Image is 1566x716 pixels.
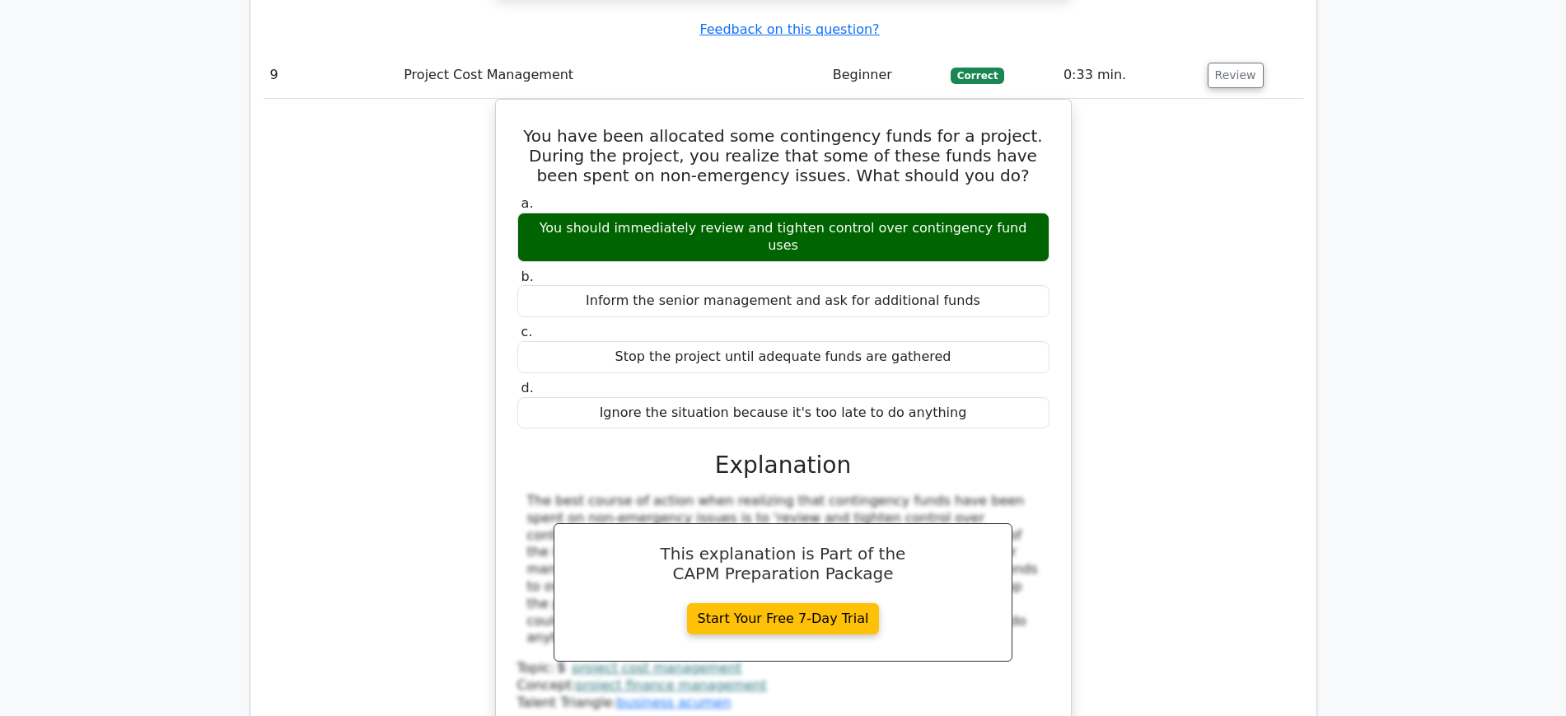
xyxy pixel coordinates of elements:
a: project finance management [576,677,767,693]
div: You should immediately review and tighten control over contingency fund uses [517,213,1049,262]
span: Correct [951,68,1004,84]
td: 9 [264,52,398,99]
a: business acumen [616,695,731,710]
div: Concept: [517,677,1049,695]
span: c. [521,324,533,339]
div: Inform the senior management and ask for additional funds [517,285,1049,317]
div: Topic: [517,660,1049,677]
a: project cost management [572,660,741,676]
div: The best course of action when realizing that contingency funds have been spent on non-emergency ... [527,493,1040,647]
span: d. [521,380,534,395]
td: Project Cost Management [397,52,826,99]
span: a. [521,195,534,211]
div: Stop the project until adequate funds are gathered [517,341,1049,373]
a: Start Your Free 7-Day Trial [687,603,880,634]
button: Review [1208,63,1264,88]
span: b. [521,269,534,284]
td: Beginner [826,52,944,99]
a: Feedback on this question? [699,21,879,37]
h3: Explanation [527,452,1040,480]
h5: You have been allocated some contingency funds for a project. During the project, you realize tha... [516,126,1051,185]
td: 0:33 min. [1057,52,1201,99]
div: Ignore the situation because it's too late to do anything [517,397,1049,429]
div: Talent Triangle: [517,660,1049,711]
